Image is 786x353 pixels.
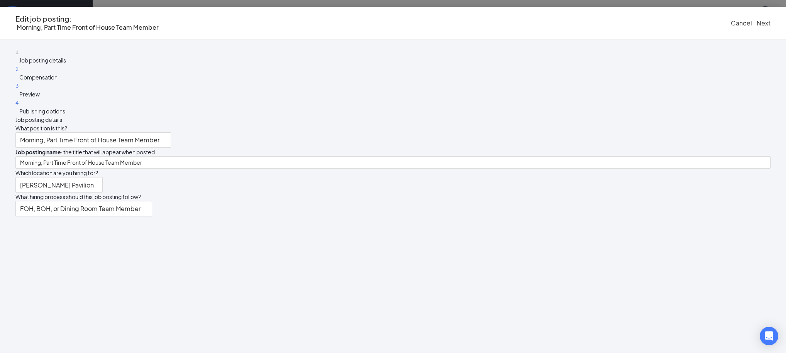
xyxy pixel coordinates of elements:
[15,149,155,155] span: · the title that will appear when posted
[20,133,159,287] div: Morning, Part Time Front of House Team Member
[757,19,771,27] button: Next
[760,327,778,345] div: Open Intercom Messenger
[15,125,67,132] span: What position is this?
[15,82,19,89] span: 3
[15,99,19,106] span: 4
[731,19,752,27] button: Cancel
[15,193,141,200] span: What hiring process should this job posting follow?
[15,15,159,23] h3: Edit job posting:
[19,57,66,64] span: Job posting details
[20,201,141,336] div: FOH, BOH, or Dining Room Team Member
[15,65,19,72] span: 2
[20,133,159,147] p: Morning, Part Time Front of House Team Member
[17,23,159,31] span: Morning, Part Time Front of House Team Member
[19,91,40,98] span: Preview
[15,116,62,123] span: Job posting details
[19,108,65,115] span: Publishing options
[15,48,19,55] span: 1
[15,169,98,176] span: Which location are you hiring for?
[19,74,58,81] span: Compensation
[20,201,141,216] p: FOH, BOH, or Dining Room Team Member
[15,149,61,155] b: Job posting name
